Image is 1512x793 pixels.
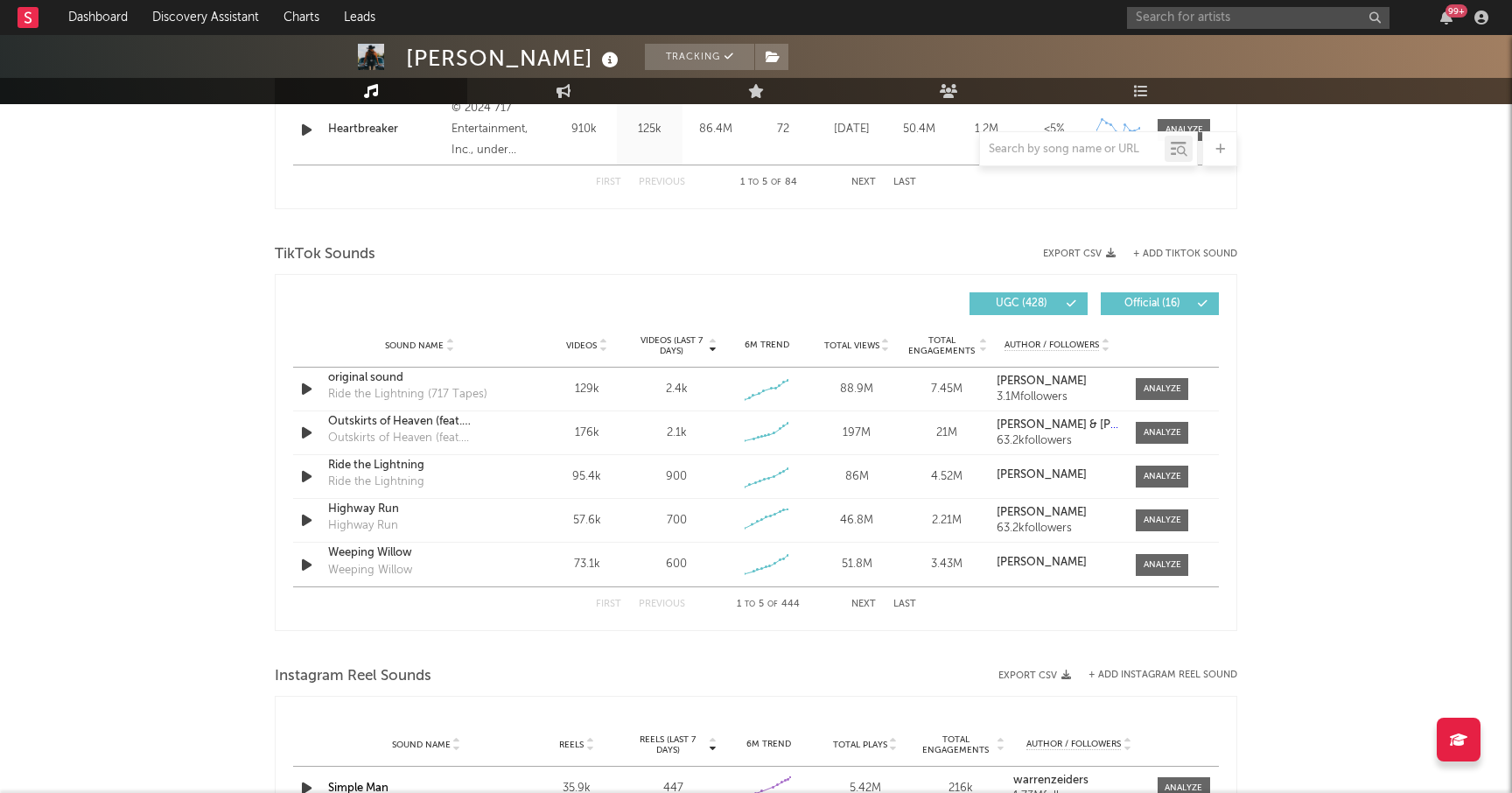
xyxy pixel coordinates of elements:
[1026,739,1121,750] span: Author / Followers
[328,544,511,562] a: Weeping Willow
[816,468,898,486] div: 86M
[752,121,814,138] div: 72
[969,292,1088,315] button: UGC(428)
[451,98,547,161] div: © 2024 717 Entertainment, Inc., under exclusive license to Warner Records Inc.
[771,179,781,186] span: of
[767,600,778,608] span: of
[666,468,687,486] div: 900
[275,666,431,687] span: Instagram Reel Sounds
[639,178,685,187] button: Previous
[406,44,623,73] div: [PERSON_NAME]
[328,457,511,474] a: Ride the Lightning
[748,179,759,186] span: to
[546,556,627,573] div: 73.1k
[629,734,706,755] span: Reels (last 7 days)
[893,178,916,187] button: Last
[1025,121,1083,138] div: <5%
[328,501,511,518] a: Highway Run
[1013,775,1144,787] a: warrenzeiders
[328,562,412,579] div: Weeping Willow
[997,557,1087,568] strong: [PERSON_NAME]
[328,369,511,387] a: original sound
[906,425,988,442] div: 21M
[998,670,1071,681] button: Export CSV
[666,381,688,398] div: 2.4k
[822,121,881,138] div: [DATE]
[546,468,627,486] div: 95.4k
[980,143,1165,157] input: Search by song name or URL
[1004,340,1099,351] span: Author / Followers
[667,425,687,442] div: 2.1k
[1088,670,1237,680] button: + Add Instagram Reel Sound
[745,600,755,608] span: to
[981,298,1061,309] span: UGC ( 428 )
[621,121,678,138] div: 125k
[893,600,916,609] button: Last
[645,44,754,70] button: Tracking
[906,335,977,356] span: Total Engagements
[556,121,612,138] div: 910k
[328,474,424,491] div: Ride the Lightning
[667,512,687,530] div: 700
[851,178,876,187] button: Next
[275,244,375,265] span: TikTok Sounds
[328,517,398,535] div: Highway Run
[1127,7,1389,29] input: Search for artists
[639,600,685,609] button: Previous
[957,121,1016,138] div: 1.2M
[997,507,1087,518] strong: [PERSON_NAME]
[816,381,898,398] div: 88.9M
[816,556,898,573] div: 51.8M
[559,740,584,750] span: Reels
[833,740,887,750] span: Total Plays
[1013,775,1088,786] strong: warrenzeiders
[720,172,816,193] div: 1 5 84
[890,121,948,138] div: 50.4M
[997,469,1087,481] strong: [PERSON_NAME]
[328,430,511,447] div: Outskirts of Heaven (feat. [PERSON_NAME])
[997,419,1118,432] a: [PERSON_NAME] & [PERSON_NAME]
[997,523,1118,535] div: 63.2k followers
[385,340,444,351] span: Sound Name
[997,375,1087,387] strong: [PERSON_NAME]
[726,339,808,352] div: 6M Trend
[1101,292,1219,315] button: Official(16)
[824,340,879,351] span: Total Views
[328,413,511,431] a: Outskirts of Heaven (feat. [PERSON_NAME])
[906,381,988,398] div: 7.45M
[666,556,687,573] div: 600
[997,375,1118,388] a: [PERSON_NAME]
[1133,249,1237,259] button: + Add TikTok Sound
[816,425,898,442] div: 197M
[725,738,813,751] div: 6M Trend
[906,512,988,530] div: 2.21M
[997,391,1118,404] div: 3.1M followers
[1071,670,1237,680] div: + Add Instagram Reel Sound
[816,512,898,530] div: 46.8M
[997,557,1118,569] a: [PERSON_NAME]
[1112,298,1193,309] span: Official ( 16 )
[687,121,744,138] div: 86.4M
[851,600,876,609] button: Next
[1445,4,1467,18] div: 99 +
[997,507,1118,519] a: [PERSON_NAME]
[546,425,627,442] div: 176k
[566,340,597,351] span: Videos
[997,435,1118,447] div: 63.2k followers
[720,594,816,615] div: 1 5 444
[392,740,451,750] span: Sound Name
[997,469,1118,481] a: [PERSON_NAME]
[1116,249,1237,259] button: + Add TikTok Sound
[1440,11,1452,25] button: 99+
[596,600,621,609] button: First
[328,121,443,138] a: Heartbreaker
[1043,249,1116,259] button: Export CSV
[997,419,1190,431] strong: [PERSON_NAME] & [PERSON_NAME]
[596,178,621,187] button: First
[906,556,988,573] div: 3.43M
